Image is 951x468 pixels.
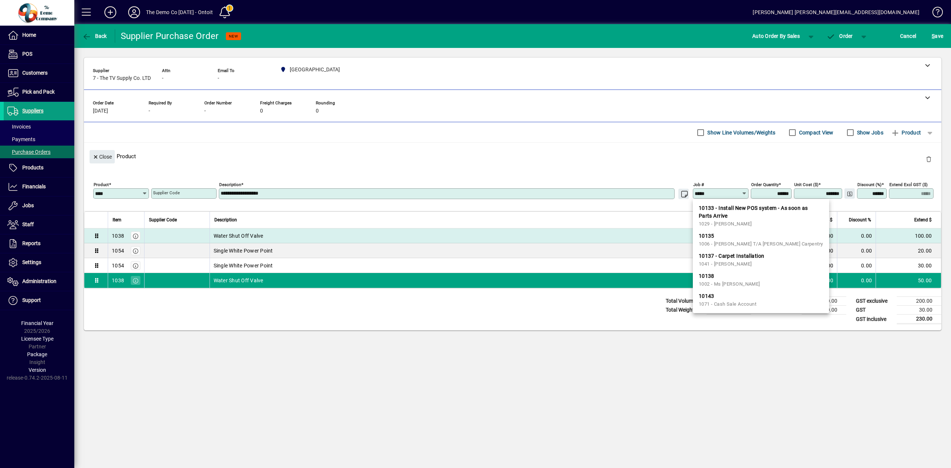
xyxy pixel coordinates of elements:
[260,108,263,114] span: 0
[693,270,829,290] mat-option: 10138
[887,126,925,139] button: Product
[897,297,941,306] td: 200.00
[900,30,916,42] span: Cancel
[837,243,876,258] td: 0.00
[927,1,942,26] a: Knowledge Base
[7,124,31,130] span: Invoices
[699,261,752,267] span: 1041 - [PERSON_NAME]
[84,143,941,170] div: Product
[146,6,213,18] div: The Demo Co [DATE] - Ontoit
[897,306,941,315] td: 30.00
[699,204,818,220] span: 10133 - Install New POS system - As soon as Parts Arrive
[920,150,938,168] button: Delete
[22,221,34,227] span: Staff
[827,33,853,39] span: Order
[852,306,897,315] td: GST
[749,29,804,43] button: Auto Order By Sales
[204,108,206,114] span: -
[4,234,74,253] a: Reports
[4,83,74,101] a: Pick and Pack
[94,182,109,187] mat-label: Product
[27,351,47,357] span: Package
[856,129,883,136] label: Show Jobs
[876,243,941,258] td: 20.00
[214,247,273,254] span: Single White Power Point
[112,262,124,269] div: 1054
[214,262,273,269] span: Single White Power Point
[4,133,74,146] a: Payments
[219,182,241,187] mat-label: Description
[22,259,41,265] span: Settings
[876,258,941,273] td: 30.00
[699,301,757,307] span: 1071 - Cash Sale Account
[889,182,928,187] mat-label: Extend excl GST ($)
[121,30,219,42] div: Supplier Purchase Order
[4,45,74,64] a: POS
[4,64,74,82] a: Customers
[7,136,35,142] span: Payments
[4,159,74,177] a: Products
[794,182,818,187] mat-label: Unit Cost ($)
[932,30,943,42] span: ave
[316,108,319,114] span: 0
[693,290,829,310] mat-option: 10143
[897,315,941,324] td: 230.00
[22,278,56,284] span: Administration
[22,297,41,303] span: Support
[4,120,74,133] a: Invoices
[844,188,855,199] button: Change Price Levels
[22,202,34,208] span: Jobs
[21,320,53,326] span: Financial Year
[852,297,897,306] td: GST exclusive
[693,250,829,270] mat-option: 10137 - Carpet Installation
[90,150,115,163] button: Close
[4,272,74,291] a: Administration
[4,178,74,196] a: Financials
[699,221,752,227] span: 1029 - [PERSON_NAME]
[857,182,882,187] mat-label: Discount (%)
[149,108,150,114] span: -
[22,165,43,170] span: Products
[4,196,74,215] a: Jobs
[22,240,40,246] span: Reports
[706,129,775,136] label: Show Line Volumes/Weights
[92,151,112,163] span: Close
[852,315,897,324] td: GST inclusive
[699,232,714,240] span: 10135
[693,202,829,230] mat-option: 10133 - Install New POS system - As soon as Parts Arrive
[699,252,765,260] span: 10137 - Carpet Installation
[798,129,834,136] label: Compact View
[22,108,43,114] span: Suppliers
[112,277,124,284] div: 1038
[898,29,918,43] button: Cancel
[22,70,48,76] span: Customers
[4,146,74,158] a: Purchase Orders
[218,75,219,81] span: -
[891,127,921,139] span: Product
[4,215,74,234] a: Staff
[837,258,876,273] td: 0.00
[699,292,714,300] span: 10143
[122,6,146,19] button: Profile
[4,253,74,272] a: Settings
[21,336,53,342] span: Licensee Type
[113,216,121,224] span: Item
[93,108,108,114] span: [DATE]
[662,297,707,306] td: Total Volume
[93,75,151,81] span: 7 - The TV Supply Co. LTD
[699,281,760,287] span: 1002 - Ms [PERSON_NAME]
[920,156,938,162] app-page-header-button: Delete
[837,273,876,288] td: 0.00
[22,183,46,189] span: Financials
[22,89,55,95] span: Pick and Pack
[837,228,876,243] td: 0.00
[29,367,46,373] span: Version
[214,277,263,284] span: Water Shut Off Valve
[876,273,941,288] td: 50.00
[214,216,237,224] span: Description
[22,51,32,57] span: POS
[112,247,124,254] div: 1054
[149,216,177,224] span: Supplier Code
[88,153,117,160] app-page-header-button: Close
[876,228,941,243] td: 100.00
